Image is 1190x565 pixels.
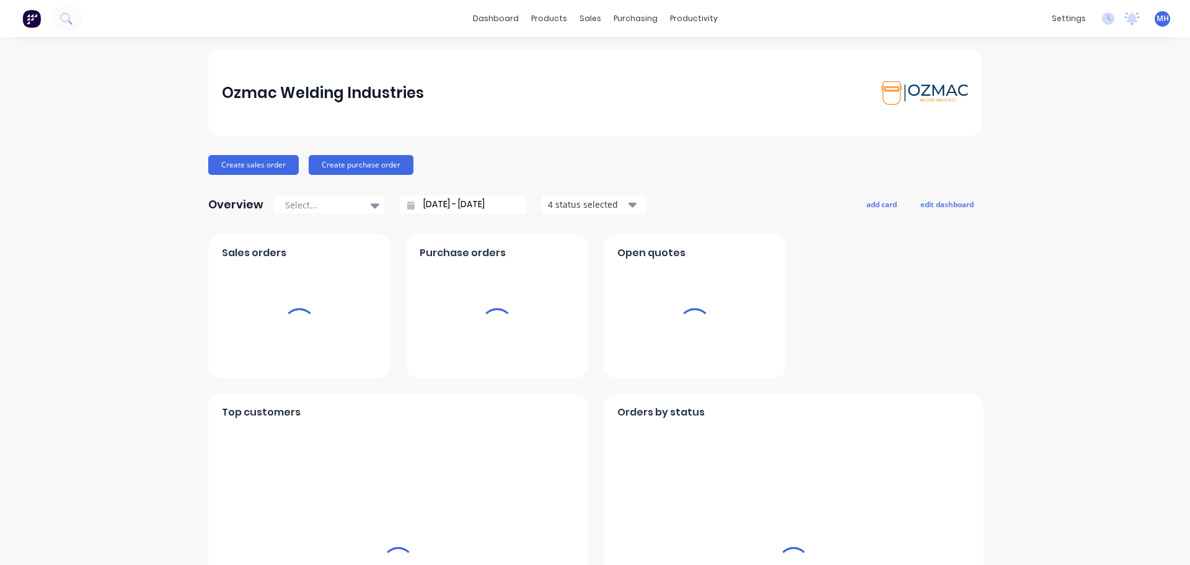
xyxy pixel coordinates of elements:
[548,198,626,211] div: 4 status selected
[1157,13,1169,24] span: MH
[525,9,573,28] div: products
[912,196,982,212] button: edit dashboard
[617,246,685,260] span: Open quotes
[881,81,968,105] img: Ozmac Welding Industries
[222,81,424,105] div: Ozmac Welding Industries
[541,195,646,214] button: 4 status selected
[1046,9,1092,28] div: settings
[858,196,905,212] button: add card
[467,9,525,28] a: dashboard
[420,246,506,260] span: Purchase orders
[208,192,263,217] div: Overview
[607,9,664,28] div: purchasing
[664,9,724,28] div: productivity
[222,405,301,420] span: Top customers
[208,155,299,175] button: Create sales order
[617,405,705,420] span: Orders by status
[309,155,413,175] button: Create purchase order
[573,9,607,28] div: sales
[22,9,41,28] img: Factory
[222,246,286,260] span: Sales orders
